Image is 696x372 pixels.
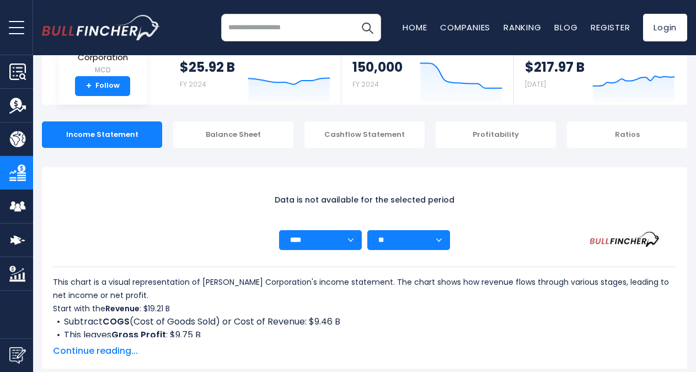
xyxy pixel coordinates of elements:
[103,315,130,328] b: COGS
[554,22,577,33] a: Blog
[436,121,556,148] div: Profitability
[440,22,490,33] a: Companies
[69,195,660,205] p: Data is not available for the selected period
[352,79,379,89] small: FY 2024
[67,65,138,75] small: MCD
[403,22,427,33] a: Home
[514,34,686,105] a: Market Capitalization $217.97 B [DATE]
[525,59,585,76] strong: $217.97 B
[169,34,341,105] a: Revenue $25.92 B FY 2024
[525,79,546,89] small: [DATE]
[567,121,687,148] div: Ratios
[53,328,676,342] li: This leaves : $9.75 B
[86,81,92,91] strong: +
[42,15,160,40] img: bullfincher logo
[643,14,687,41] a: Login
[591,22,630,33] a: Register
[67,44,138,62] span: [PERSON_NAME] Corporation
[42,15,160,40] a: Go to homepage
[180,59,235,76] strong: $25.92 B
[173,121,293,148] div: Balance Sheet
[105,303,140,314] b: Revenue
[504,22,541,33] a: Ranking
[352,59,403,76] strong: 150,000
[180,79,206,89] small: FY 2024
[304,121,425,148] div: Cashflow Statement
[75,76,130,96] a: +Follow
[111,328,166,341] b: Gross Profit
[53,315,676,328] li: Subtract (Cost of Goods Sold) or Cost of Revenue: $9.46 B
[354,14,381,41] button: Search
[53,344,676,358] span: Continue reading...
[53,275,676,337] div: This chart is a visual representation of [PERSON_NAME] Corporation's income statement. The chart ...
[42,121,162,148] div: Income Statement
[341,34,513,105] a: Employees 150,000 FY 2024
